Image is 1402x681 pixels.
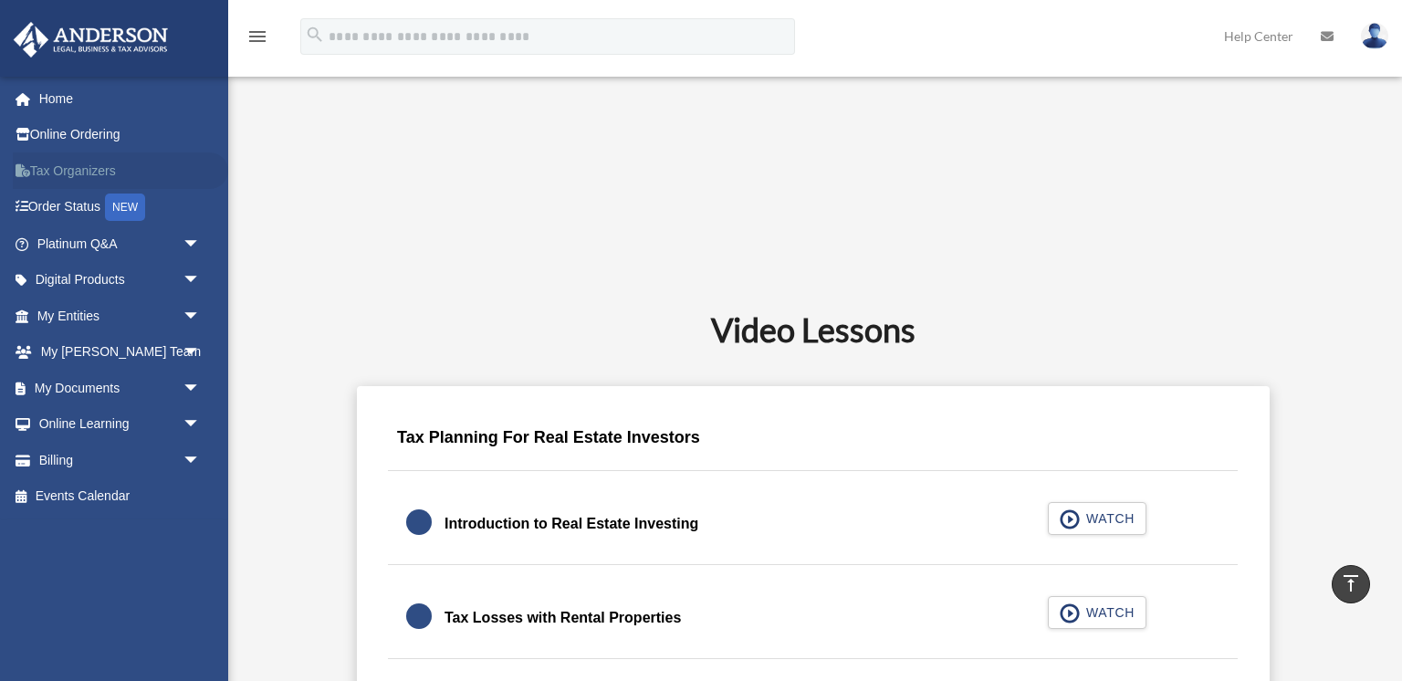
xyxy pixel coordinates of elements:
[105,194,145,221] div: NEW
[406,502,1219,546] a: Introduction to Real Estate Investing WATCH
[13,262,228,299] a: Digital Productsarrow_drop_down
[13,152,228,189] a: Tax Organizers
[13,225,228,262] a: Platinum Q&Aarrow_drop_down
[246,26,268,47] i: menu
[13,478,228,515] a: Events Calendar
[13,370,228,406] a: My Documentsarrow_drop_down
[1048,596,1146,629] button: WATCH
[1081,509,1135,528] span: WATCH
[1332,565,1370,603] a: vertical_align_top
[13,80,228,117] a: Home
[1340,572,1362,594] i: vertical_align_top
[445,605,681,631] div: Tax Losses with Rental Properties
[183,225,219,263] span: arrow_drop_down
[183,406,219,444] span: arrow_drop_down
[305,25,325,45] i: search
[183,334,219,372] span: arrow_drop_down
[257,307,1368,352] h2: Video Lessons
[13,442,228,478] a: Billingarrow_drop_down
[406,596,1219,640] a: Tax Losses with Rental Properties WATCH
[1081,603,1135,622] span: WATCH
[1048,502,1146,535] button: WATCH
[13,334,228,371] a: My [PERSON_NAME] Teamarrow_drop_down
[13,406,228,443] a: Online Learningarrow_drop_down
[246,32,268,47] a: menu
[13,117,228,153] a: Online Ordering
[445,511,698,537] div: Introduction to Real Estate Investing
[8,22,173,58] img: Anderson Advisors Platinum Portal
[13,298,228,334] a: My Entitiesarrow_drop_down
[1361,23,1388,49] img: User Pic
[183,298,219,335] span: arrow_drop_down
[183,370,219,407] span: arrow_drop_down
[183,442,219,479] span: arrow_drop_down
[388,414,1238,472] div: Tax Planning For Real Estate Investors
[13,189,228,226] a: Order StatusNEW
[183,262,219,299] span: arrow_drop_down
